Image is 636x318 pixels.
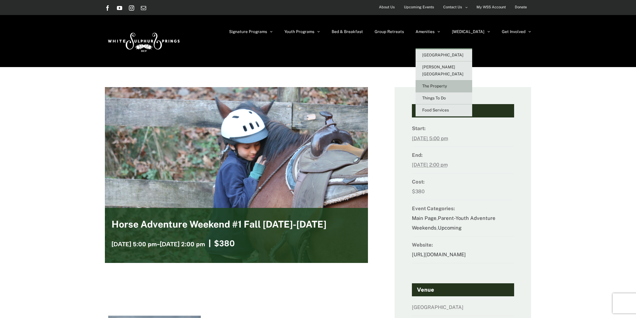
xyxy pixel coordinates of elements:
[229,15,273,48] a: Signature Programs
[422,96,446,100] span: Things To Do
[412,240,514,250] dt: Website:
[416,104,472,116] a: Food Services
[412,150,514,160] dt: End:
[284,30,314,34] span: Youth Programs
[412,215,495,231] a: Parent-Youth Adventure Weekends
[416,15,440,48] a: Amenities
[443,2,462,12] span: Contact Us
[412,177,514,187] dt: Cost:
[284,15,320,48] a: Youth Programs
[412,283,514,297] h4: Venue
[229,15,531,48] nav: Main Menu
[416,92,472,104] a: Things To Do
[422,65,464,76] span: [PERSON_NAME][GEOGRAPHIC_DATA]
[112,219,326,233] h2: Horse Adventure Weekend #1 Fall [DATE]-[DATE]
[412,104,514,117] h4: Details
[412,213,514,237] dd: , ,
[502,15,531,48] a: Get Involved
[416,30,435,34] span: Amenities
[477,2,506,12] span: My WSS Account
[112,240,205,249] h3: -
[412,135,448,141] abbr: 2025-10-08
[412,187,514,200] dd: $380
[412,215,437,221] a: Main Page
[412,123,514,133] dt: Start:
[438,225,462,231] a: Upcoming
[332,15,363,48] a: Bed & Breakfast
[379,2,395,12] span: About Us
[105,25,181,57] img: White Sulphur Springs Logo
[416,61,472,80] a: [PERSON_NAME][GEOGRAPHIC_DATA]
[416,80,472,92] a: The Property
[332,30,363,34] span: Bed & Breakfast
[404,2,434,12] span: Upcoming Events
[412,204,514,213] dt: Event Categories:
[452,15,490,48] a: [MEDICAL_DATA]
[412,162,448,168] abbr: 2025-10-10
[229,30,267,34] span: Signature Programs
[375,30,404,34] span: Group Retreats
[422,108,449,112] span: Food Services
[112,241,157,248] span: [DATE] 5:00 pm
[502,30,525,34] span: Get Involved
[412,302,514,316] dd: [GEOGRAPHIC_DATA]
[412,252,466,257] a: [URL][DOMAIN_NAME]
[422,53,464,57] span: [GEOGRAPHIC_DATA]
[375,15,404,48] a: Group Retreats
[422,84,447,88] span: The Property
[214,239,235,248] span: $380
[160,241,205,248] span: [DATE] 2:00 pm
[515,2,527,12] span: Donate
[205,239,214,248] span: |
[416,49,472,61] a: [GEOGRAPHIC_DATA]
[452,30,484,34] span: [MEDICAL_DATA]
